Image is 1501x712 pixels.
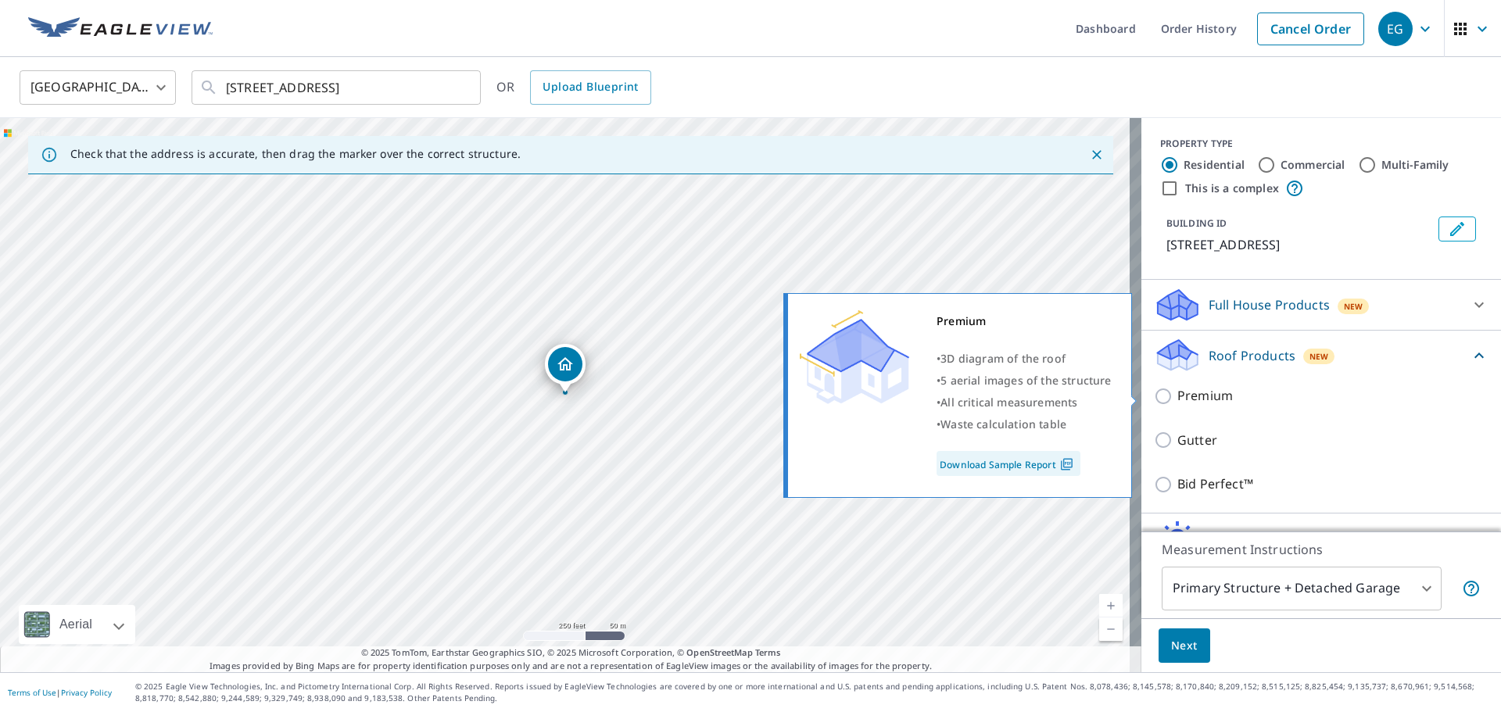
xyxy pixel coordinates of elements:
[1184,157,1245,173] label: Residential
[1209,529,1298,548] p: Solar Products
[1166,216,1227,230] p: BUILDING ID
[1309,350,1329,363] span: New
[1344,300,1363,313] span: New
[1154,520,1488,557] div: Solar ProductsNew
[135,681,1493,704] p: © 2025 Eagle View Technologies, Inc. and Pictometry International Corp. All Rights Reserved. Repo...
[800,310,909,404] img: Premium
[940,373,1111,388] span: 5 aerial images of the structure
[1162,540,1481,559] p: Measurement Instructions
[1099,594,1123,617] a: Current Level 17, Zoom In
[755,646,781,658] a: Terms
[530,70,650,105] a: Upload Blueprint
[1185,181,1279,196] label: This is a complex
[1159,628,1210,664] button: Next
[70,147,521,161] p: Check that the address is accurate, then drag the marker over the correct structure.
[937,413,1112,435] div: •
[1160,137,1482,151] div: PROPERTY TYPE
[226,66,449,109] input: Search by address or latitude-longitude
[496,70,651,105] div: OR
[1087,145,1107,165] button: Close
[1209,346,1295,365] p: Roof Products
[1209,295,1330,314] p: Full House Products
[1166,235,1432,254] p: [STREET_ADDRESS]
[1171,636,1198,656] span: Next
[1378,12,1413,46] div: EG
[1056,457,1077,471] img: Pdf Icon
[937,392,1112,413] div: •
[61,687,112,698] a: Privacy Policy
[1257,13,1364,45] a: Cancel Order
[1099,617,1123,641] a: Current Level 17, Zoom Out
[937,451,1080,476] a: Download Sample Report
[1177,431,1217,450] p: Gutter
[686,646,752,658] a: OpenStreetMap
[361,646,781,660] span: © 2025 TomTom, Earthstar Geographics SIO, © 2025 Microsoft Corporation, ©
[940,417,1066,431] span: Waste calculation table
[545,344,586,392] div: Dropped pin, building 1, Residential property, 404 Farm Brook Cv Woodstock, GA 30188
[1281,157,1345,173] label: Commercial
[55,605,97,644] div: Aerial
[937,370,1112,392] div: •
[1162,567,1442,610] div: Primary Structure + Detached Garage
[8,688,112,697] p: |
[8,687,56,698] a: Terms of Use
[1154,286,1488,324] div: Full House ProductsNew
[1381,157,1449,173] label: Multi-Family
[543,77,638,97] span: Upload Blueprint
[940,395,1077,410] span: All critical measurements
[1462,579,1481,598] span: Your report will include the primary structure and a detached garage if one exists.
[1177,474,1253,494] p: Bid Perfect™
[937,348,1112,370] div: •
[1438,216,1476,242] button: Edit building 1
[937,310,1112,332] div: Premium
[940,351,1066,366] span: 3D diagram of the roof
[19,605,135,644] div: Aerial
[1177,386,1233,406] p: Premium
[28,17,213,41] img: EV Logo
[20,66,176,109] div: [GEOGRAPHIC_DATA]
[1154,337,1488,374] div: Roof ProductsNew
